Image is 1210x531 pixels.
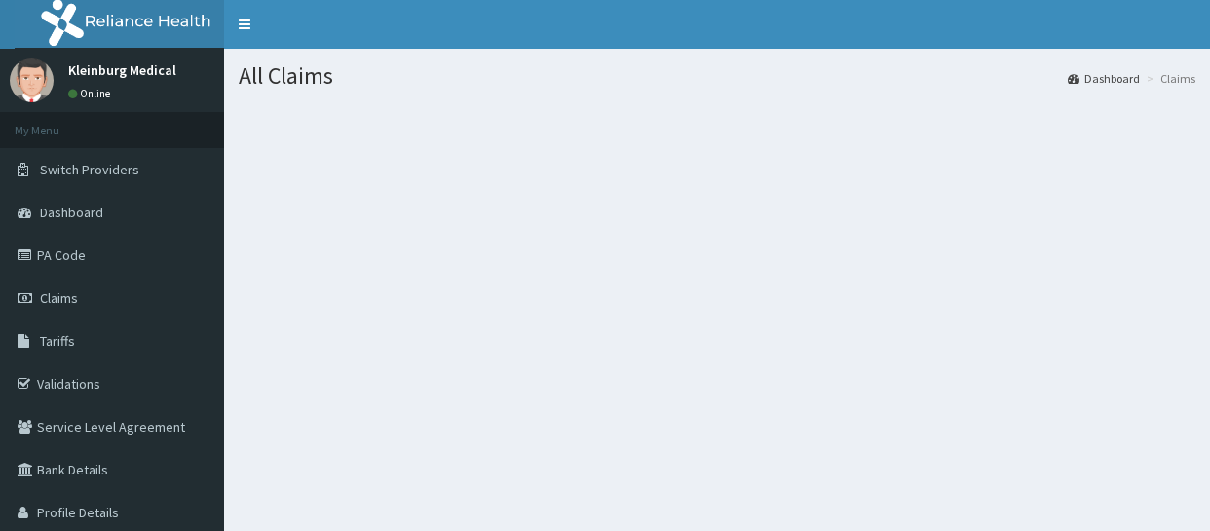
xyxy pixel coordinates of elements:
[40,161,139,178] span: Switch Providers
[1142,70,1195,87] li: Claims
[68,87,115,100] a: Online
[40,289,78,307] span: Claims
[68,63,176,77] p: Kleinburg Medical
[1068,70,1140,87] a: Dashboard
[40,204,103,221] span: Dashboard
[10,58,54,102] img: User Image
[239,63,1195,89] h1: All Claims
[40,332,75,350] span: Tariffs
